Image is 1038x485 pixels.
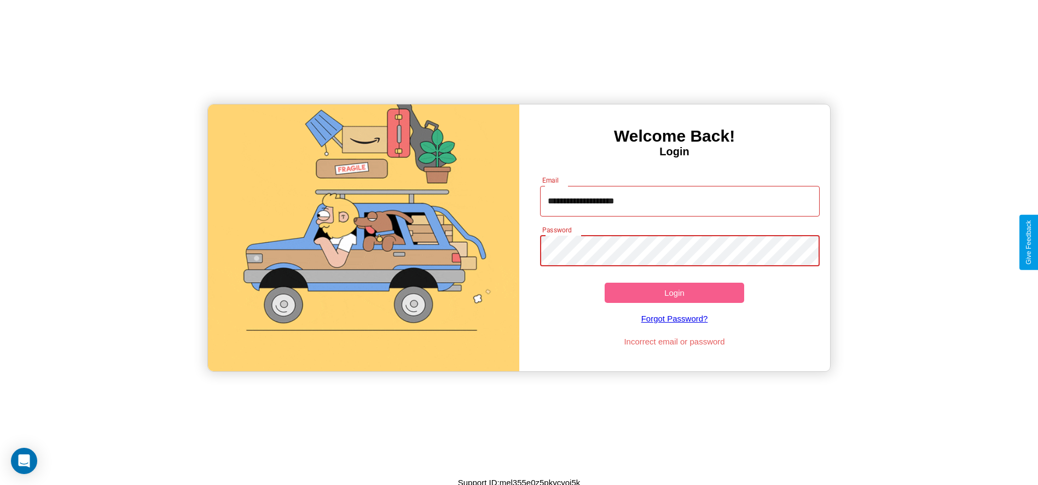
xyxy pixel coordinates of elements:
label: Password [542,225,571,235]
img: gif [208,104,519,371]
h3: Welcome Back! [519,127,830,145]
div: Give Feedback [1025,220,1033,265]
p: Incorrect email or password [535,334,814,349]
button: Login [605,283,745,303]
label: Email [542,176,559,185]
h4: Login [519,145,830,158]
a: Forgot Password? [535,303,814,334]
div: Open Intercom Messenger [11,448,37,474]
